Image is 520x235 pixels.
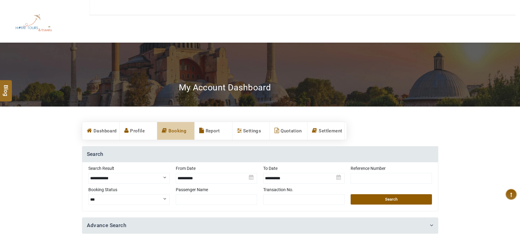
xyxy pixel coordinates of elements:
[88,187,170,193] label: Booking Status
[263,165,345,171] label: To Date
[82,146,438,162] h4: Search
[351,165,432,171] label: Reference Number
[263,187,345,193] label: Transaction No.
[5,3,63,44] img: The Royal Line Holidays
[120,122,157,140] a: Profile
[87,222,127,228] a: Advance Search
[307,122,345,140] a: Settlement
[176,165,257,171] label: From Date
[88,165,170,171] label: Search Result
[2,85,10,90] span: Blog
[82,122,119,140] a: Dashboard
[157,122,194,140] a: Booking
[351,194,432,205] button: Search
[179,82,271,93] h2: My Account Dashboard
[176,187,257,193] label: Passenger Name
[232,122,270,140] a: Settings
[195,122,232,140] a: Report
[270,122,307,140] a: Quotation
